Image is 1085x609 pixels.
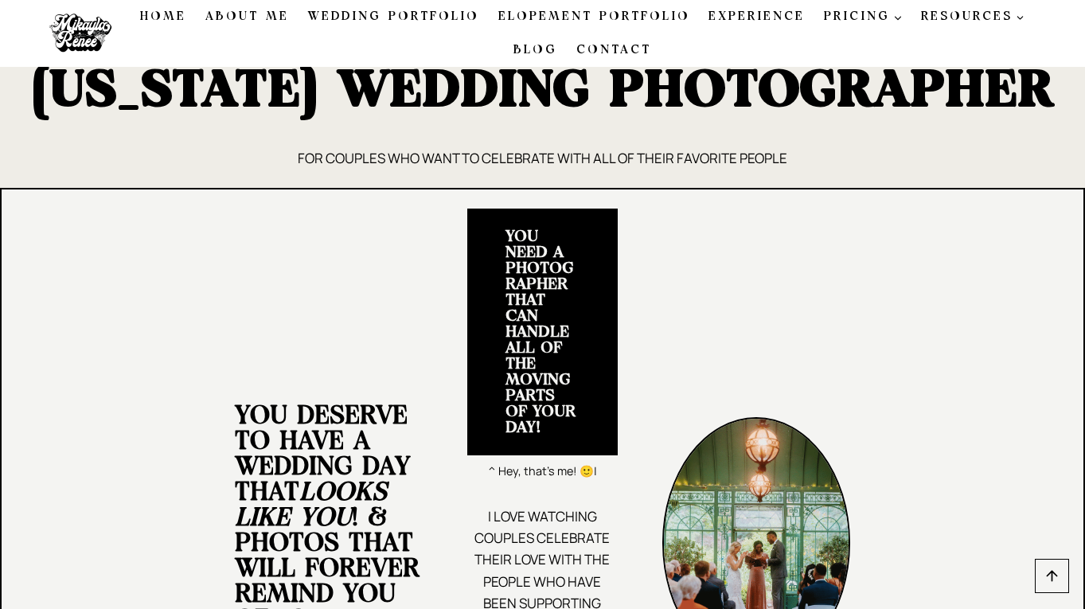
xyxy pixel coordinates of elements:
[505,228,576,435] strong: YOU NEED A PHOTOGRAPHER THAT CAN HANDLE ALL OF THE MOVING PARTS OF YOUR DAY!
[594,463,597,478] span: |
[488,463,594,478] span: ^ Hey, that’s me! 🙂
[567,33,661,67] a: Contact
[504,33,567,67] a: Blog
[235,479,387,530] em: LOOKS LIKE YOU
[19,147,1066,169] p: For couples who want to celebrate with all of their favorite people
[31,65,1054,116] strong: [US_STATE] WEDDING PHOTOGRAPHER
[41,6,120,61] img: Mikayla Renee Photo
[1035,559,1069,593] a: Scroll to top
